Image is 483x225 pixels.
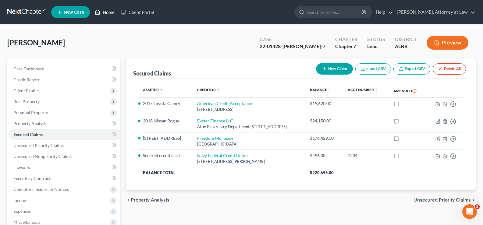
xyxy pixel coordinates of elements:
[393,63,430,75] a: Export CSV
[310,135,338,141] div: $176,429.00
[197,159,300,164] div: [STREET_ADDRESS][PERSON_NAME]
[260,36,325,43] div: Case
[13,88,39,93] span: Client Profile
[328,88,331,92] i: unfold_more
[159,88,163,92] i: unfold_more
[197,118,233,123] a: Exeter Finance LLC
[133,70,171,77] div: Secured Claims
[9,162,120,173] a: Lawsuits
[394,7,475,18] a: [PERSON_NAME], Attorney at Law
[13,99,40,104] span: Real Property
[197,141,300,147] div: [GEOGRAPHIC_DATA]
[310,170,334,175] span: $220,695.00
[13,110,48,115] span: Personal Property
[126,198,131,202] i: chevron_left
[13,77,40,82] span: Credit Report
[13,132,43,137] span: Secured Claims
[216,88,220,92] i: unfold_more
[143,153,187,159] li: Secured credit card
[307,6,362,18] input: Search by name...
[138,167,305,178] th: Balance Total
[197,101,252,106] a: American Credit Acceptance
[131,198,169,202] span: Property Analysis
[389,84,426,98] th: Amended
[310,118,338,124] div: $24,150.00
[433,63,466,75] button: Delete All
[13,220,41,225] span: Miscellaneous
[316,63,353,75] button: New Claim
[9,118,120,129] a: Property Analysis
[197,135,233,141] a: Freedom Mortgage
[13,187,69,192] span: Codebtors Insiders & Notices
[375,88,378,92] i: unfold_more
[348,153,384,159] div: 1234
[9,74,120,85] a: Credit Report
[143,100,187,107] li: 2015 Toyota Camry
[64,10,84,15] span: New Case
[92,7,118,18] a: Home
[310,153,338,159] div: $496.00
[197,87,220,92] a: Creditor unfold_more
[310,100,338,107] div: $19,620.00
[353,43,356,49] span: 7
[414,198,476,202] button: Unsecured Priority Claims chevron_right
[13,154,72,159] span: Unsecured Nonpriority Claims
[9,63,120,74] a: Case Dashboard
[310,87,331,92] a: Balance unfold_more
[13,66,44,71] span: Case Dashboard
[9,140,120,151] a: Unsecured Priority Claims
[13,165,30,170] span: Lawsuits
[260,43,325,50] div: 22-01428-[PERSON_NAME]-7
[197,107,300,112] div: [STREET_ADDRESS]
[335,43,357,50] div: Chapter
[197,153,248,158] a: Navy Federal Credit Union
[13,143,64,148] span: Unsecured Priority Claims
[475,204,480,209] span: 2
[143,135,187,141] li: [STREET_ADDRESS]
[13,176,52,181] span: Executory Contracts
[335,36,357,43] div: Chapter
[9,151,120,162] a: Unsecured Nonpriority Claims
[143,87,163,92] a: Asset(s) unfold_more
[7,38,65,47] span: [PERSON_NAME]
[462,204,477,219] iframe: Intercom live chat
[427,36,468,50] button: Preview
[13,209,31,214] span: Expenses
[9,129,120,140] a: Secured Claims
[126,198,169,202] button: chevron_left Property Analysis
[414,198,471,202] span: Unsecured Priority Claims
[13,121,47,126] span: Property Analysis
[118,7,157,18] a: Client Portal
[367,43,385,50] div: Lead
[367,36,385,43] div: Status
[197,124,300,130] div: Attn: Bankruptcy Department [STREET_ADDRESS]
[395,43,417,50] div: ALNB
[13,198,27,203] span: Income
[9,173,120,184] a: Executory Contracts
[395,36,417,43] div: District
[355,63,391,75] button: Import CSV
[348,87,378,92] a: Acct Number unfold_more
[373,7,393,18] a: Help
[471,198,476,202] i: chevron_right
[143,118,187,124] li: 2018 Nissan Rogue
